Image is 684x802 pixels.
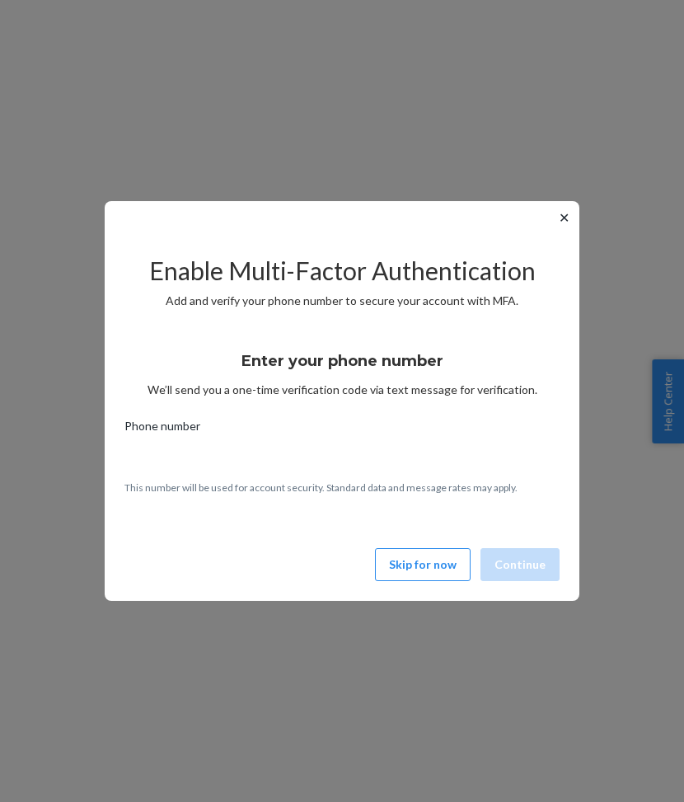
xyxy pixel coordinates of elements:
h3: Enter your phone number [241,350,443,372]
button: Continue [480,548,560,581]
span: Phone number [124,418,200,441]
button: ✕ [555,208,573,227]
h2: Enable Multi-Factor Authentication [124,257,560,284]
p: Add and verify your phone number to secure your account with MFA. [124,293,560,309]
div: We’ll send you a one-time verification code via text message for verification. [124,337,560,398]
button: Skip for now [375,548,471,581]
p: This number will be used for account security. Standard data and message rates may apply. [124,481,560,495]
